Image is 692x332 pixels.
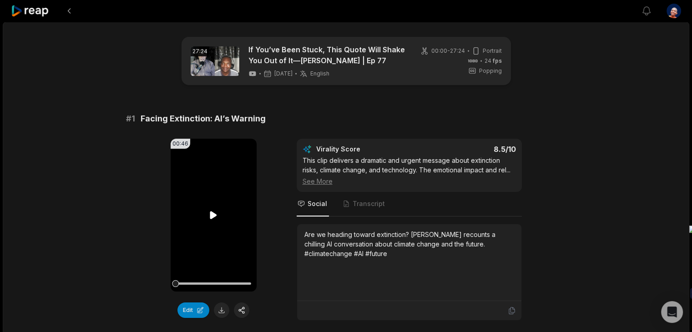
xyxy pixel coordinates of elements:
[171,139,257,292] video: Your browser does not support mp4 format.
[303,156,516,186] div: This clip delivers a dramatic and urgent message about extinction risks, climate change, and tech...
[353,199,385,208] span: Transcript
[297,192,522,216] nav: Tabs
[479,67,502,75] span: Popping
[177,302,209,318] button: Edit
[303,176,516,186] div: See More
[418,145,516,154] div: 8.5 /10
[431,47,465,55] span: 00:00 - 27:24
[661,301,683,323] div: Open Intercom Messenger
[248,44,405,66] a: If You’ve Been Stuck, This Quote Will Shake You Out of It—[PERSON_NAME] | Ep 77
[485,57,502,65] span: 24
[274,70,293,77] span: [DATE]
[316,145,414,154] div: Virality Score
[308,199,327,208] span: Social
[493,57,502,64] span: fps
[304,230,514,258] div: Are we heading toward extinction? [PERSON_NAME] recounts a chilling AI conversation about climate...
[126,112,135,125] span: # 1
[483,47,502,55] span: Portrait
[310,70,329,77] span: English
[141,112,266,125] span: Facing Extinction: AI’s Warning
